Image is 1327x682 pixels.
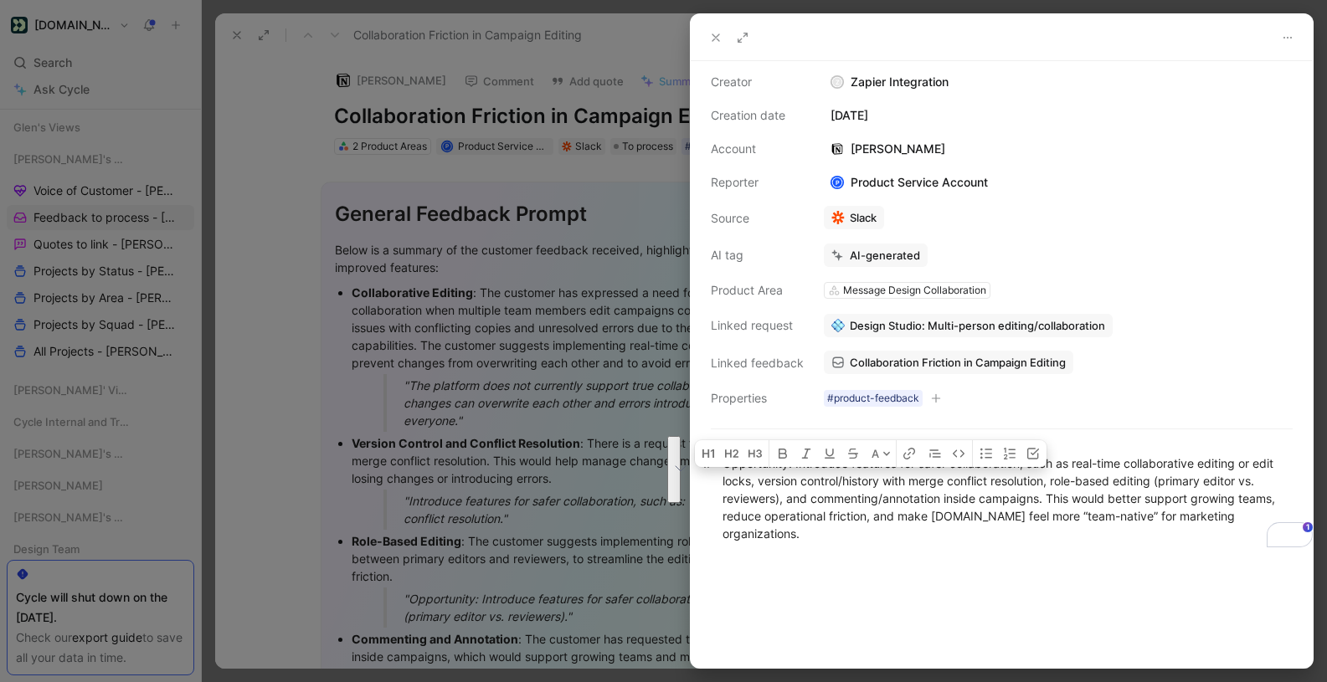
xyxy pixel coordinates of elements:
div: Product Service Account [824,172,995,192]
img: 💠 [831,319,845,332]
div: Linked feedback [711,353,804,373]
div: #product-feedback [827,390,919,407]
div: Zapier Integration [824,72,1293,92]
div: P [832,177,843,188]
button: AI-generated [824,244,928,267]
div: Z [832,77,843,88]
div: Account [711,139,804,159]
a: Slack [824,206,884,229]
div: Message Design Collaboration [843,282,986,299]
span: Design Studio: Multi-person editing/collaboration [850,318,1105,333]
div: Properties [711,388,804,408]
div: [PERSON_NAME] [824,139,952,159]
div: To enrich screen reader interactions, please activate Accessibility in Grammarly extension settings [691,436,1313,561]
div: Source [711,208,804,228]
div: Linked request [711,315,804,336]
div: [DATE] [824,105,1293,126]
div: Creation date [711,105,804,126]
div: AI tag [711,245,804,265]
a: Collaboration Friction in Campaign Editing [824,351,1073,374]
div: Opportunity: Introduce features for safer collaboration, such as real-time collaborative editing ... [723,454,1281,542]
img: logo [831,142,844,156]
button: 💠Design Studio: Multi-person editing/collaboration [824,314,1113,337]
span: Collaboration Friction in Campaign Editing [850,355,1066,370]
div: AI-generated [850,248,920,263]
div: Reporter [711,172,804,192]
div: Product Area [711,280,804,300]
div: Creator [711,72,804,92]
